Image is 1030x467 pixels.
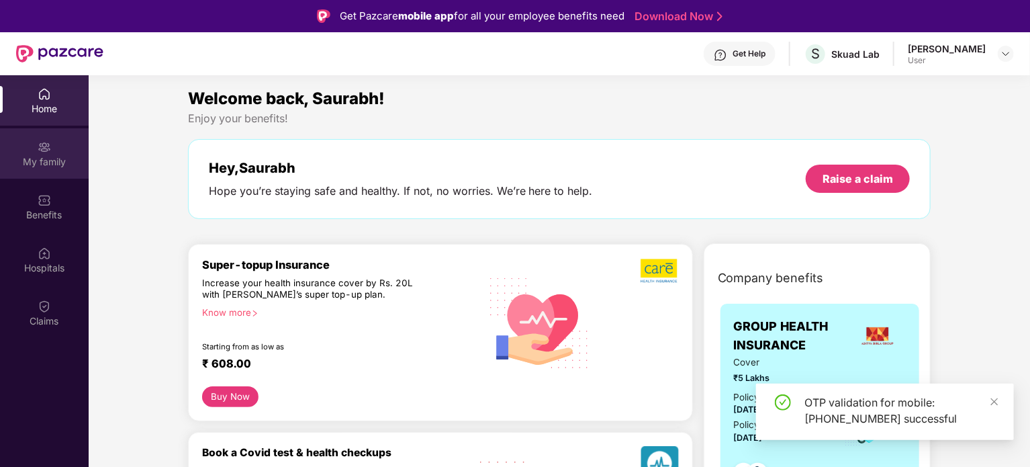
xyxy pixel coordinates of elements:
div: Skuad Lab [831,48,880,60]
img: svg+xml;base64,PHN2ZyBpZD0iSG9tZSIgeG1sbnM9Imh0dHA6Ly93d3cudzMub3JnLzIwMDAvc3ZnIiB3aWR0aD0iMjAiIG... [38,87,51,101]
div: OTP validation for mobile: [PHONE_NUMBER] successful [804,394,998,427]
div: Hope you’re staying safe and healthy. If not, no worries. We’re here to help. [209,184,593,198]
img: New Pazcare Logo [16,45,103,62]
img: svg+xml;base64,PHN2ZyB3aWR0aD0iMjAiIGhlaWdodD0iMjAiIHZpZXdCb3g9IjAgMCAyMCAyMCIgZmlsbD0ibm9uZSIgeG... [38,140,51,154]
div: ₹ 608.00 [202,357,467,373]
div: Policy issued [734,390,790,405]
div: Raise a claim [823,171,893,186]
div: User [908,55,986,66]
span: ₹5 Lakhs [734,372,826,385]
div: Book a Covid test & health checkups [202,446,480,459]
span: check-circle [775,394,791,411]
strong: mobile app [398,9,454,22]
span: S [811,46,820,62]
div: Policy Expiry [734,418,789,432]
img: svg+xml;base64,PHN2ZyB4bWxucz0iaHR0cDovL3d3dy53My5vcmcvMjAwMC9zdmciIHhtbG5zOnhsaW5rPSJodHRwOi8vd3... [480,261,600,383]
span: Company benefits [718,269,824,288]
img: svg+xml;base64,PHN2ZyBpZD0iSGVscC0zMngzMiIgeG1sbnM9Imh0dHA6Ly93d3cudzMub3JnLzIwMDAvc3ZnIiB3aWR0aD... [714,48,727,62]
img: insurerLogo [859,318,896,354]
img: Logo [317,9,330,23]
div: [PERSON_NAME] [908,42,986,55]
img: svg+xml;base64,PHN2ZyBpZD0iSG9zcGl0YWxzIiB4bWxucz0iaHR0cDovL3d3dy53My5vcmcvMjAwMC9zdmciIHdpZHRoPS... [38,247,51,260]
span: [DATE] [734,433,763,443]
div: Enjoy your benefits! [188,112,931,126]
div: Get Pazcare for all your employee benefits need [340,8,624,24]
img: Stroke [717,9,722,24]
span: close [990,397,999,407]
img: svg+xml;base64,PHN2ZyBpZD0iRHJvcGRvd24tMzJ4MzIiIHhtbG5zPSJodHRwOi8vd3d3LnczLm9yZy8yMDAwL3N2ZyIgd2... [1000,48,1011,59]
div: Know more [202,307,472,316]
div: Hey, Saurabh [209,160,593,176]
span: Cover [734,355,826,370]
div: Get Help [733,48,765,59]
div: Super-topup Insurance [202,258,480,271]
span: [DATE] [734,405,763,415]
button: Buy Now [202,386,259,407]
span: GROUP HEALTH INSURANCE [734,317,849,355]
img: svg+xml;base64,PHN2ZyBpZD0iQmVuZWZpdHMiIHhtbG5zPSJodHRwOi8vd3d3LnczLm9yZy8yMDAwL3N2ZyIgd2lkdGg9Ij... [38,194,51,207]
img: svg+xml;base64,PHN2ZyBpZD0iQ2xhaW0iIHhtbG5zPSJodHRwOi8vd3d3LnczLm9yZy8yMDAwL3N2ZyIgd2lkdGg9IjIwIi... [38,300,51,313]
span: Welcome back, Saurabh! [188,89,385,108]
div: Starting from as low as [202,342,423,351]
div: Increase your health insurance cover by Rs. 20L with [PERSON_NAME]’s super top-up plan. [202,278,422,302]
span: right [251,310,259,317]
img: b5dec4f62d2307b9de63beb79f102df3.png [641,258,679,284]
a: Download Now [635,9,718,24]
